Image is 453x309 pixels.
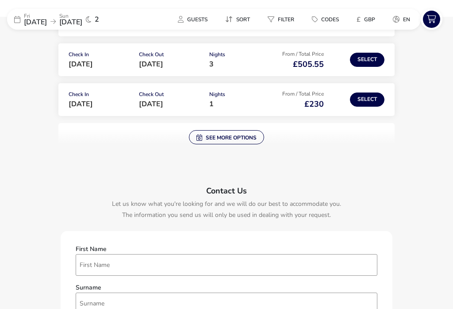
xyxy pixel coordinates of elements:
naf-pibe-menu-bar-item: Codes [305,13,349,26]
span: Filter [278,16,294,23]
button: £GBP [349,13,382,26]
span: Guests [187,16,207,23]
button: Sort [218,13,257,26]
span: [DATE] [69,99,93,109]
span: £505.55 [293,59,324,70]
naf-pibe-menu-bar-item: en [386,13,421,26]
naf-pibe-menu-bar-item: Sort [218,13,261,26]
p: From / Total Price [270,51,323,60]
p: Sun [59,13,82,19]
span: [DATE] [69,59,93,69]
p: Nights [209,92,263,100]
p: Check Out [139,52,202,61]
button: Select [350,53,384,67]
p: Check Out [139,92,202,100]
h2: Contact Us [65,180,388,198]
button: Codes [305,13,346,26]
label: Surname [76,285,101,291]
span: 1 [209,99,214,109]
span: [DATE] [139,59,163,69]
div: Fri[DATE]Sun[DATE]2 [7,9,140,30]
p: From / Total Price [270,91,323,100]
span: Codes [321,16,339,23]
span: [DATE] [59,17,82,27]
button: Filter [261,13,301,26]
span: en [403,16,410,23]
naf-pibe-menu-bar-item: Filter [261,13,305,26]
i: £ [357,15,361,24]
p: Check In [69,92,132,100]
naf-pibe-menu-bar-item: Guests [171,13,218,26]
button: See more options [189,130,264,144]
button: en [386,13,417,26]
p: Check In [69,52,132,61]
naf-pibe-menu-bar-item: £GBP [349,13,386,26]
button: Guests [171,13,215,26]
input: first_name [76,254,377,276]
p: Fri [24,13,47,19]
span: £230 [304,99,324,109]
span: [DATE] [24,17,47,27]
span: GBP [364,16,375,23]
span: 2 [95,16,99,23]
p: Let us know what you're looking for and we will do our best to accommodate you. [65,198,388,209]
p: Nights [209,52,263,61]
span: 3 [209,59,214,69]
button: Select [350,93,384,107]
span: Sort [236,16,250,23]
span: [DATE] [139,99,163,109]
label: First Name [76,246,107,252]
p: The information you send us will only be used in dealing with your request. [65,209,388,220]
span: See more options [196,134,257,141]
